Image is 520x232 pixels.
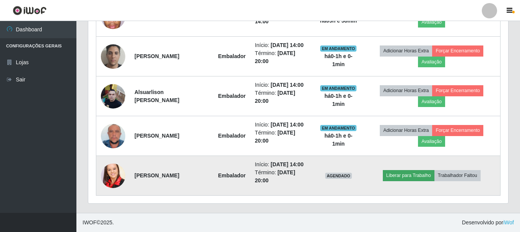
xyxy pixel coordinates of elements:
[218,53,246,59] strong: Embalador
[83,219,97,226] span: IWOF
[418,136,445,147] button: Avaliação
[134,89,179,103] strong: Alsuarlison [PERSON_NAME]
[101,157,125,194] img: 1756658111614.jpeg
[320,125,356,131] span: EM ANDAMENTO
[432,85,483,96] button: Forçar Encerramento
[324,133,352,147] strong: há 0-1 h e 0-1 min
[271,122,303,128] time: [DATE] 14:00
[418,17,445,28] button: Avaliação
[101,29,125,84] img: 1756165895154.jpeg
[101,80,125,112] img: 1756347504532.jpeg
[255,121,309,129] li: Início:
[101,123,125,149] img: 1756419225335.jpeg
[325,173,352,179] span: AGENDADO
[383,170,434,181] button: Liberar para Trabalho
[218,172,246,178] strong: Embalador
[434,170,481,181] button: Trabalhador Faltou
[13,6,47,15] img: CoreUI Logo
[255,49,309,65] li: Término:
[503,219,514,226] a: iWof
[320,85,356,91] span: EM ANDAMENTO
[324,53,352,67] strong: há 0-1 h e 0-1 min
[134,172,179,178] strong: [PERSON_NAME]
[255,81,309,89] li: Início:
[255,169,309,185] li: Término:
[462,219,514,227] span: Desenvolvido por
[271,161,303,167] time: [DATE] 14:00
[432,45,483,56] button: Forçar Encerramento
[380,45,432,56] button: Adicionar Horas Extra
[380,125,432,136] button: Adicionar Horas Extra
[271,82,303,88] time: [DATE] 14:00
[320,18,357,24] strong: há 05 h e 58 min
[271,42,303,48] time: [DATE] 14:00
[418,96,445,107] button: Avaliação
[134,133,179,139] strong: [PERSON_NAME]
[255,41,309,49] li: Início:
[324,93,352,107] strong: há 0-1 h e 0-1 min
[320,45,356,52] span: EM ANDAMENTO
[218,133,246,139] strong: Embalador
[380,85,432,96] button: Adicionar Horas Extra
[432,125,483,136] button: Forçar Encerramento
[255,161,309,169] li: Início:
[418,57,445,67] button: Avaliação
[255,129,309,145] li: Término:
[218,93,246,99] strong: Embalador
[134,53,179,59] strong: [PERSON_NAME]
[83,219,114,227] span: © 2025 .
[255,89,309,105] li: Término:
